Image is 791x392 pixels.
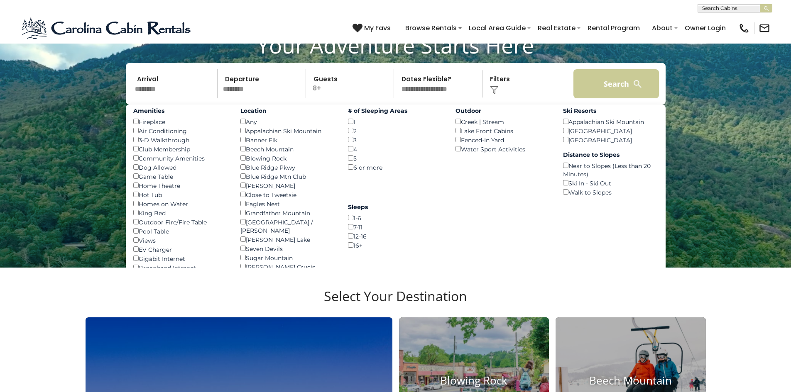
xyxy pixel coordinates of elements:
div: Seven Devils [240,244,336,253]
a: Rental Program [583,21,644,35]
img: search-regular-white.png [632,79,643,89]
div: Lake Front Cabins [455,126,551,135]
div: 3-D Walkthrough [133,135,228,144]
div: Dog Allowed [133,163,228,172]
div: Blowing Rock [240,153,336,163]
label: Amenities [133,107,228,115]
a: About [648,21,677,35]
label: Outdoor [455,107,551,115]
div: Appalachian Ski Mountain [563,117,658,126]
div: Outdoor Fire/Fire Table [133,217,228,226]
img: mail-regular-black.png [759,22,770,34]
div: 1-6 [348,213,443,222]
div: 5 [348,153,443,163]
div: Water Sport Activities [455,144,551,153]
div: 1 [348,117,443,126]
h4: Beech Mountain [556,375,706,387]
div: Sugar Mountain [240,253,336,262]
a: Owner Login [681,21,730,35]
div: 7-11 [348,222,443,231]
div: Beech Mountain [240,144,336,153]
div: [PERSON_NAME] Lake [240,235,336,244]
p: 8+ [309,69,394,98]
div: 2 [348,126,443,135]
label: Ski Resorts [563,107,658,115]
label: # of Sleeping Areas [348,107,443,115]
div: Pool Table [133,226,228,236]
a: Browse Rentals [401,21,461,35]
div: Grandfather Mountain [240,208,336,217]
h4: Blowing Rock [399,375,549,387]
div: Game Table [133,172,228,181]
div: Homes on Water [133,199,228,208]
div: Air Conditioning [133,126,228,135]
div: Creek | Stream [455,117,551,126]
div: Blue Ridge Mtn Club [240,172,336,181]
img: Blue-2.png [21,16,193,41]
div: Views [133,236,228,245]
h1: Your Adventure Starts Here [6,32,785,58]
div: 3 [348,135,443,144]
div: Home Theatre [133,181,228,190]
label: Location [240,107,336,115]
h3: Select Your Destination [84,288,707,317]
div: 16+ [348,241,443,250]
span: My Favs [364,23,391,33]
div: Ski In - Ski Out [563,178,658,187]
div: 12-16 [348,231,443,241]
div: Broadband Internet [133,263,228,272]
div: King Bed [133,208,228,217]
div: Blue Ridge Pkwy [240,163,336,172]
div: [GEOGRAPHIC_DATA] / [PERSON_NAME] [240,217,336,235]
div: Gigabit Internet [133,254,228,263]
div: 6 or more [348,163,443,172]
div: Near to Slopes (Less than 20 Minutes) [563,161,658,178]
div: Banner Elk [240,135,336,144]
div: Fenced-In Yard [455,135,551,144]
div: Eagles Nest [240,199,336,208]
div: Community Amenities [133,153,228,163]
div: 4 [348,144,443,153]
div: Appalachian Ski Mountain [240,126,336,135]
div: Fireplace [133,117,228,126]
div: Any [240,117,336,126]
button: Search [573,69,659,98]
img: phone-regular-black.png [738,22,750,34]
label: Sleeps [348,203,443,211]
div: [PERSON_NAME] Crucis [240,262,336,271]
div: EV Charger [133,245,228,254]
div: Walk to Slopes [563,187,658,197]
a: Real Estate [534,21,580,35]
div: [GEOGRAPHIC_DATA] [563,126,658,135]
div: [GEOGRAPHIC_DATA] [563,135,658,144]
div: Hot Tub [133,190,228,199]
a: My Favs [353,23,393,34]
a: Local Area Guide [465,21,530,35]
div: Club Membership [133,144,228,153]
div: [PERSON_NAME] [240,181,336,190]
label: Distance to Slopes [563,151,658,159]
img: filter--v1.png [490,86,498,94]
div: Close to Tweetsie [240,190,336,199]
